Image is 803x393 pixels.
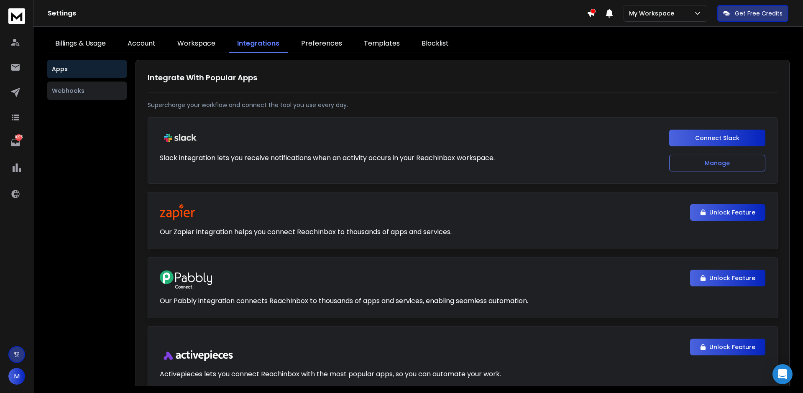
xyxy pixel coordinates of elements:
p: Unlock Feature [709,343,755,351]
p: Our Pabbly integration connects ReachInbox to thousands of apps and services, enabling seamless a... [160,296,528,306]
h1: Settings [48,8,587,18]
button: Get Free Credits [717,5,788,22]
a: Account [119,35,164,53]
button: Unlock Feature [690,204,765,221]
p: My Workspace [629,9,678,18]
a: Preferences [293,35,350,53]
p: Supercharge your workflow and connect the tool you use every day. [148,101,777,109]
button: Unlock Feature [690,270,765,286]
p: Unlock Feature [709,274,755,282]
p: Our Zapier integration helps you connect ReachInbox to thousands of apps and services. [160,227,452,237]
a: Templates [355,35,408,53]
h1: Integrate With Popular Apps [148,72,777,84]
a: 8275 [7,134,24,151]
a: Workspace [169,35,224,53]
div: Open Intercom Messenger [772,364,793,384]
p: Unlock Feature [709,208,755,217]
button: Unlock Feature [690,339,765,355]
a: Integrations [229,35,288,53]
button: Webhooks [47,82,127,100]
img: logo [8,8,25,24]
p: Get Free Credits [735,9,783,18]
p: Activepieces lets you connect Reachinbox with the most popular apps, so you can automate your work. [160,369,501,379]
button: Connect Slack [669,130,765,146]
button: Manage [669,155,765,171]
button: M [8,368,25,385]
a: Billings & Usage [47,35,114,53]
button: Apps [47,60,127,78]
p: Slack integration lets you receive notifications when an activity occurs in your ReachInbox works... [160,153,495,163]
p: 8275 [15,134,22,141]
a: Blocklist [413,35,457,53]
